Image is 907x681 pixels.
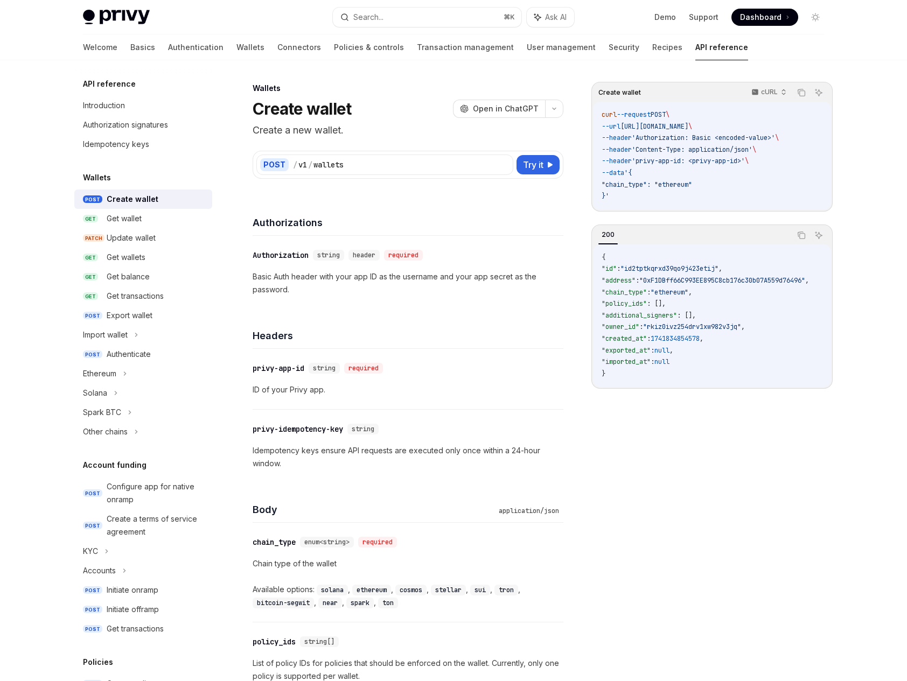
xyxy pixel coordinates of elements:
span: null [654,357,669,366]
span: { [602,253,605,262]
span: : [], [647,299,666,308]
span: "id" [602,264,617,273]
a: Security [609,34,639,60]
p: Chain type of the wallet [253,557,563,570]
a: POSTGet transactions [74,619,212,638]
div: Available options: [253,583,563,609]
a: Connectors [277,34,321,60]
div: Initiate offramp [107,603,159,616]
code: cosmos [395,585,427,595]
span: GET [83,273,98,281]
div: KYC [83,545,98,558]
span: "owner_id" [602,322,639,331]
code: stellar [431,585,466,595]
span: Create wallet [598,88,641,97]
button: Ask AI [812,86,826,100]
h5: Account funding [83,459,146,472]
button: Open in ChatGPT [453,100,545,118]
span: "id2tptkqrxd39qo9j423etij" [620,264,718,273]
span: : [647,288,651,297]
code: near [318,598,342,608]
span: , [718,264,722,273]
h4: Authorizations [253,215,563,230]
div: , [352,583,395,596]
a: Transaction management [417,34,514,60]
span: POST [83,312,102,320]
div: Authorization signatures [83,118,168,131]
button: Search...⌘K [333,8,521,27]
div: Authenticate [107,348,151,361]
span: POST [83,586,102,594]
div: Search... [353,11,383,24]
span: "rkiz0ivz254drv1xw982v3jq" [643,322,741,331]
span: \ [745,157,749,165]
div: policy_ids [253,636,296,647]
span: ⌘ K [504,13,515,22]
span: } [602,369,605,378]
div: Initiate onramp [107,584,158,596]
div: Import wallet [83,328,128,341]
a: POSTExport wallet [74,306,212,325]
span: "address" [602,276,636,285]
span: GET [83,292,98,300]
span: "created_at" [602,334,647,343]
p: Basic Auth header with your app ID as the username and your app secret as the password. [253,270,563,296]
span: string [317,251,340,259]
a: GETGet balance [74,267,212,286]
div: Create a terms of service agreement [107,512,206,538]
a: Introduction [74,96,212,115]
a: GETGet wallets [74,248,212,267]
span: curl [602,110,617,119]
a: PATCHUpdate wallet [74,228,212,248]
div: Configure app for native onramp [107,480,206,506]
a: Recipes [652,34,682,60]
div: required [358,537,397,547]
span: Open in ChatGPT [473,103,539,114]
div: Get wallets [107,251,145,264]
h5: Policies [83,656,113,669]
div: , [317,583,352,596]
span: --header [602,145,632,154]
a: GETGet transactions [74,286,212,306]
span: : [617,264,620,273]
div: Get balance [107,270,150,283]
span: string[] [304,637,334,646]
a: POSTCreate wallet [74,189,212,209]
span: "additional_signers" [602,311,677,320]
button: Toggle dark mode [807,9,824,26]
a: POSTCreate a terms of service agreement [74,509,212,542]
span: , [805,276,809,285]
button: Copy the contents from the code block [794,86,808,100]
span: Ask AI [545,12,567,23]
a: API reference [695,34,748,60]
a: POSTAuthenticate [74,345,212,364]
span: "chain_type" [602,288,647,297]
a: Idempotency keys [74,135,212,154]
span: 'Content-Type: application/json' [632,145,752,154]
button: Ask AI [527,8,574,27]
div: Idempotency keys [83,138,149,151]
a: POSTConfigure app for native onramp [74,477,212,509]
div: v1 [298,159,307,170]
div: Introduction [83,99,125,112]
span: : [651,357,654,366]
div: Update wallet [107,231,156,244]
span: --header [602,134,632,142]
div: chain_type [253,537,296,547]
span: 'privy-app-id: <privy-app-id>' [632,157,745,165]
p: cURL [761,88,778,96]
div: POST [260,158,289,171]
code: sui [470,585,490,595]
a: Authorization signatures [74,115,212,135]
a: Demo [654,12,676,23]
div: , [318,596,346,609]
span: , [741,322,745,331]
a: Welcome [83,34,117,60]
span: : [651,346,654,355]
span: enum<string> [304,538,350,546]
div: wallets [313,159,344,170]
div: Ethereum [83,367,116,380]
code: spark [346,598,374,608]
div: / [293,159,297,170]
span: PATCH [83,234,104,242]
